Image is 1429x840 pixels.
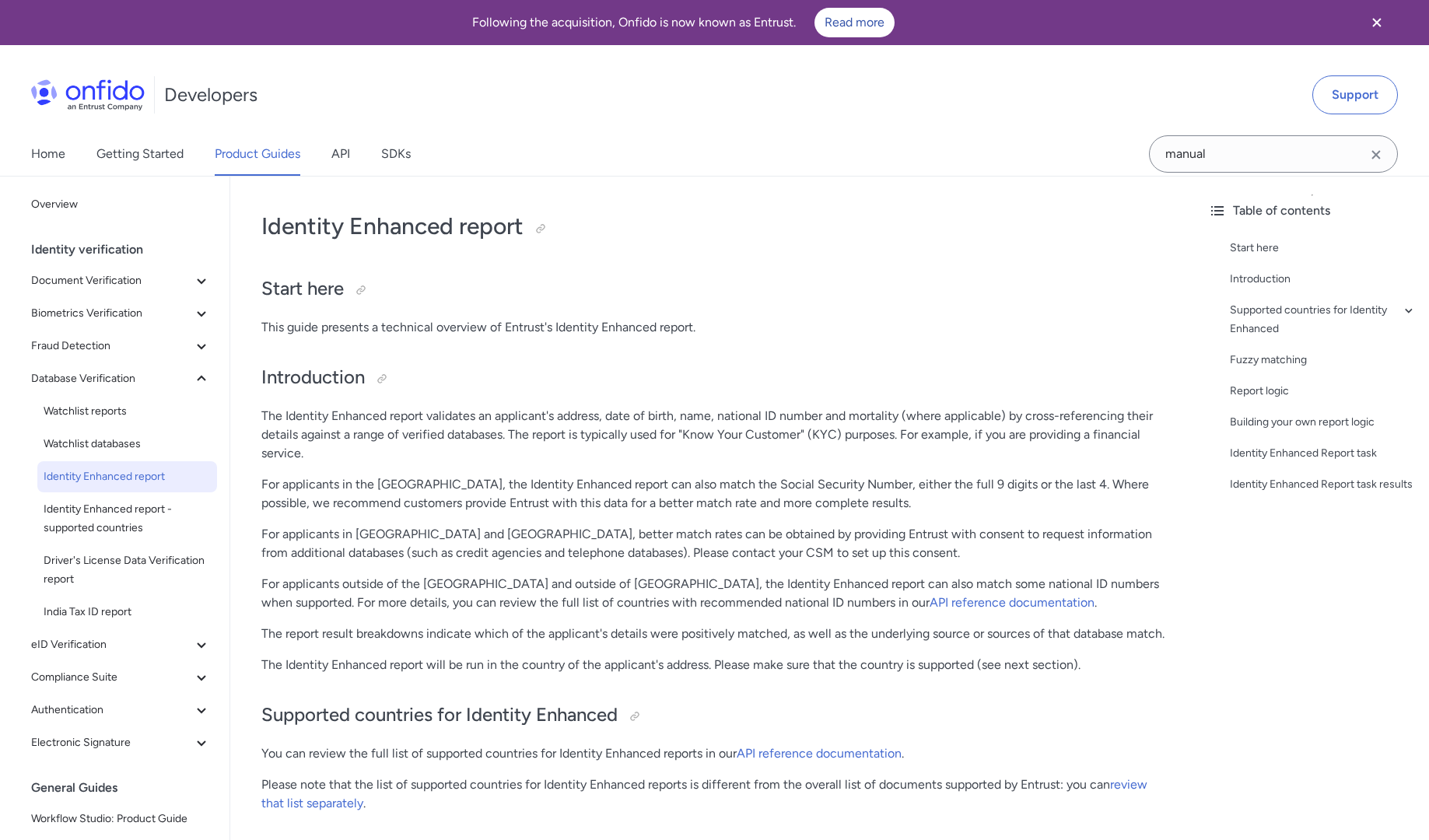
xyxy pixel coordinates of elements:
a: Watchlist reports [37,396,217,427]
span: Watchlist databases [44,435,211,453]
p: For applicants in the [GEOGRAPHIC_DATA], the Identity Enhanced report can also match the Social S... [261,475,1165,513]
a: review that list separately [261,777,1147,810]
span: Electronic Signature [31,733,192,752]
input: Onfido search input field [1149,135,1398,173]
a: India Tax ID report [37,597,217,628]
button: Database Verification [25,363,217,394]
h1: Developers [164,82,257,107]
a: SDKs [381,132,411,176]
div: Table of contents [1208,201,1417,220]
svg: Clear search field button [1367,145,1385,164]
p: You can review the full list of supported countries for Identity Enhanced reports in our . [261,744,1165,763]
span: Watchlist reports [44,402,211,421]
button: Close banner [1348,3,1406,42]
button: Authentication [25,695,217,726]
div: Identity verification [31,234,223,265]
span: Identity Enhanced report - supported countries [44,500,211,537]
span: Document Verification [31,271,192,290]
span: Biometrics Verification [31,304,192,323]
a: Home [31,132,65,176]
svg: Close banner [1368,13,1386,32]
h2: Start here [261,276,1165,303]
a: Introduction [1230,270,1417,289]
span: Fraud Detection [31,337,192,355]
span: Authentication [31,701,192,719]
a: API reference documentation [930,595,1095,610]
a: Identity Enhanced Report task [1230,444,1417,463]
span: India Tax ID report [44,603,211,621]
button: Biometrics Verification [25,298,217,329]
a: Support [1312,75,1398,114]
h1: Identity Enhanced report [261,211,1165,242]
a: Building your own report logic [1230,413,1417,432]
a: API [331,132,350,176]
p: Please note that the list of supported countries for Identity Enhanced reports is different from ... [261,775,1165,813]
p: For applicants in [GEOGRAPHIC_DATA] and [GEOGRAPHIC_DATA], better match rates can be obtained by ... [261,525,1165,562]
div: Following the acquisition, Onfido is now known as Entrust. [19,8,1348,37]
button: Document Verification [25,265,217,296]
a: Identity Enhanced report - supported countries [37,494,217,544]
span: Overview [31,195,211,214]
p: The Identity Enhanced report will be run in the country of the applicant's address. Please make s... [261,656,1165,674]
a: Getting Started [96,132,184,176]
a: Supported countries for Identity Enhanced [1230,301,1417,338]
p: The Identity Enhanced report validates an applicant's address, date of birth, name, national ID n... [261,407,1165,463]
span: Driver's License Data Verification report [44,551,211,589]
p: This guide presents a technical overview of Entrust's Identity Enhanced report. [261,318,1165,337]
button: Compliance Suite [25,662,217,693]
img: Onfido Logo [31,79,145,110]
a: Identity Enhanced report [37,461,217,492]
p: For applicants outside of the [GEOGRAPHIC_DATA] and outside of [GEOGRAPHIC_DATA], the Identity En... [261,575,1165,612]
button: Electronic Signature [25,727,217,758]
button: Fraud Detection [25,331,217,362]
h2: Introduction [261,365,1165,391]
span: eID Verification [31,635,192,654]
a: API reference documentation [737,746,902,761]
a: Watchlist databases [37,429,217,460]
button: eID Verification [25,629,217,660]
a: Product Guides [215,132,300,176]
a: Report logic [1230,382,1417,401]
a: Read more [814,8,895,37]
a: Overview [25,189,217,220]
a: Start here [1230,239,1417,257]
a: Driver's License Data Verification report [37,545,217,595]
div: General Guides [31,772,223,803]
span: Workflow Studio: Product Guide [31,810,211,828]
span: Database Verification [31,369,192,388]
span: Compliance Suite [31,668,192,687]
span: Identity Enhanced report [44,467,211,486]
p: The report result breakdowns indicate which of the applicant's details were positively matched, a... [261,625,1165,643]
h2: Supported countries for Identity Enhanced [261,702,1165,729]
a: Identity Enhanced Report task results [1230,475,1417,494]
a: Workflow Studio: Product Guide [25,803,217,835]
a: Fuzzy matching [1230,351,1417,369]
